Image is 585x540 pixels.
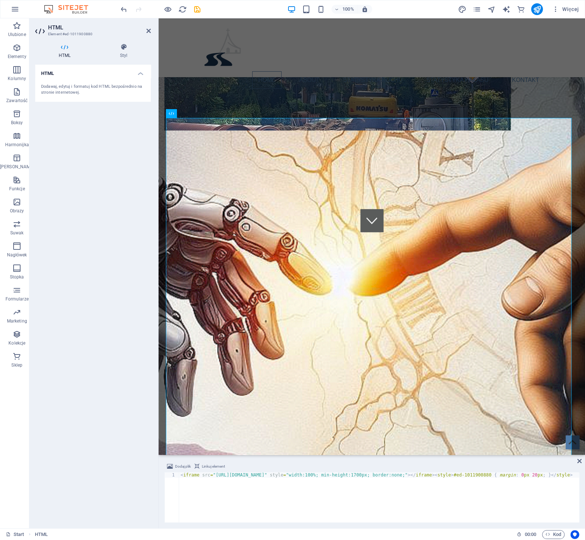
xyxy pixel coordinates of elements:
[7,252,27,258] p: Nagłówek
[119,5,128,14] button: undo
[552,6,579,13] span: Więcej
[97,43,151,59] h4: Styl
[517,530,536,539] h6: Czas sesji
[193,5,201,14] button: save
[458,5,466,14] i: Projekt (Ctrl+Alt+Y)
[6,98,28,104] p: Zawartość
[48,31,136,37] h3: Element #ed-1011900880
[473,5,481,14] i: Strony (Ctrl+Alt+S)
[531,3,543,15] button: publish
[8,54,26,60] p: Elementy
[35,530,48,539] nav: breadcrumb
[48,24,151,31] h2: HTML
[163,5,172,14] button: Kliknij tutaj, aby wyjść z trybu podglądu i kontynuować edycję
[545,530,561,539] span: Kod
[11,120,23,126] p: Boksy
[533,5,541,14] i: Opublikuj
[10,208,24,214] p: Obrazy
[458,5,466,14] button: design
[178,5,187,14] i: Przeładuj stronę
[193,5,201,14] i: Zapisz (Ctrl+S)
[10,230,24,236] p: Suwak
[502,5,510,14] button: text_generator
[175,462,191,471] span: Dodaj plik
[8,340,25,346] p: Kolekcje
[178,5,187,14] button: reload
[524,530,536,539] span: 00 00
[487,5,496,14] button: navigator
[517,5,525,14] i: Sklep
[202,462,225,471] span: Linkuj element
[35,43,97,59] h4: HTML
[7,318,27,324] p: Marketing
[42,5,97,14] img: Editor Logo
[502,5,510,14] i: AI Writer
[165,472,179,478] div: 1
[487,5,496,14] i: Nawigator
[6,530,24,539] a: Kliknij, aby anulować zaznaczenie. Kliknij dwukrotnie, aby otworzyć Strony
[5,142,29,148] p: Harmonijka
[35,530,48,539] span: Kliknij, aby zaznaczyć. Kliknij dwukrotnie, aby edytować
[11,362,22,368] p: Sklep
[10,274,24,280] p: Stopka
[342,5,354,14] h6: 100%
[542,530,564,539] button: Kod
[35,65,151,78] h4: HTML
[193,462,226,471] button: Linkuj element
[472,5,481,14] button: pages
[331,5,357,14] button: 100%
[9,186,25,192] p: Funkcje
[166,462,192,471] button: Dodaj plik
[516,5,525,14] button: commerce
[41,84,145,96] div: Dodawaj, edytuj i formatuj kod HTML bezpośrednio na stronie internetowej.
[570,530,579,539] button: Usercentrics
[120,5,128,14] i: Cofnij: Zmień HTML (Ctrl+Z)
[549,3,582,15] button: Więcej
[6,296,29,302] p: Formularze
[8,32,26,37] p: Ulubione
[530,532,531,537] span: :
[8,76,26,82] p: Kolumny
